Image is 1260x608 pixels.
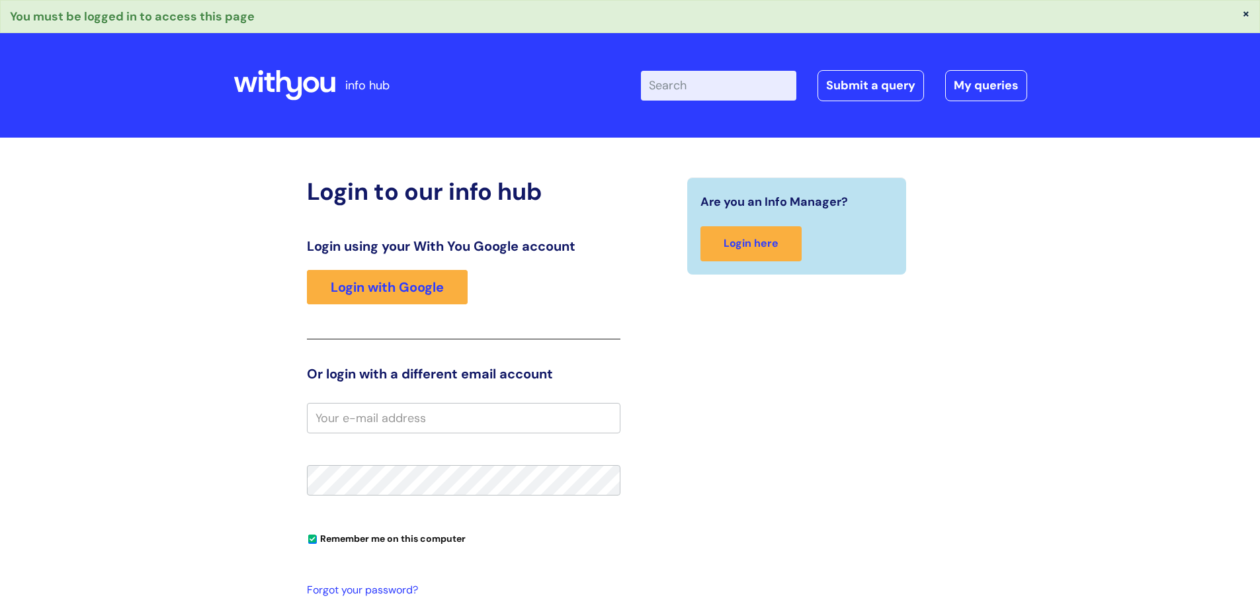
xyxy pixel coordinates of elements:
input: Search [641,71,796,100]
span: Are you an Info Manager? [700,191,848,212]
p: info hub [345,75,390,96]
label: Remember me on this computer [307,530,466,544]
a: Forgot your password? [307,581,614,600]
div: You can uncheck this option if you're logging in from a shared device [307,527,620,548]
h3: Login using your With You Google account [307,238,620,254]
h3: Or login with a different email account [307,366,620,382]
a: Submit a query [818,70,924,101]
a: Login here [700,226,802,261]
button: × [1242,7,1250,19]
a: Login with Google [307,270,468,304]
a: My queries [945,70,1027,101]
input: Your e-mail address [307,403,620,433]
input: Remember me on this computer [308,535,317,544]
h2: Login to our info hub [307,177,620,206]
